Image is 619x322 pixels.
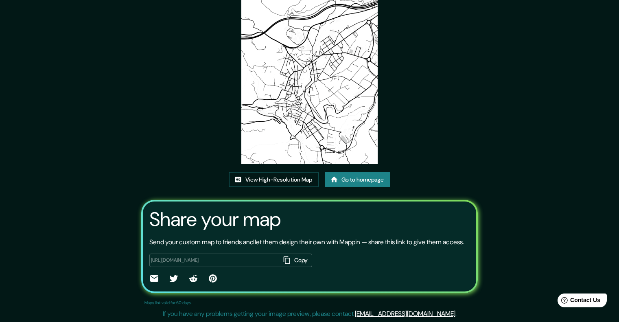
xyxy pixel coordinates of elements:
button: Copy [280,254,312,267]
iframe: Help widget launcher [547,290,610,313]
a: View High-Resolution Map [229,172,319,187]
p: If you have any problems getting your image preview, please contact . [163,309,457,319]
a: [EMAIL_ADDRESS][DOMAIN_NAME] [355,309,455,318]
p: Send your custom map to friends and let them design their own with Mappin — share this link to gi... [149,237,464,247]
a: Go to homepage [325,172,390,187]
p: Maps link valid for 60 days. [144,300,192,306]
h3: Share your map [149,208,281,231]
